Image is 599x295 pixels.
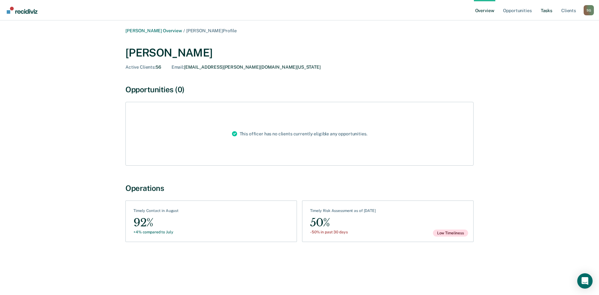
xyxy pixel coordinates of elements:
span: / [182,28,186,33]
div: Opportunities (0) [125,85,474,94]
span: [PERSON_NAME] Profile [186,28,237,33]
img: Recidiviz [7,7,37,14]
div: Timely Contact in August [133,208,179,216]
div: Timely Risk Assessment as of [DATE] [310,208,376,216]
div: Open Intercom Messenger [577,273,593,289]
div: Operations [125,184,474,193]
span: Email : [172,64,184,70]
div: 92% [133,216,179,230]
div: S G [584,5,594,15]
div: [PERSON_NAME] [125,46,474,59]
div: [EMAIL_ADDRESS][PERSON_NAME][DOMAIN_NAME][US_STATE] [172,64,321,70]
div: This officer has no clients currently eligible any opportunities. [227,102,372,165]
div: -50% in past 30 days [310,230,376,234]
div: 50% [310,216,376,230]
div: +4% compared to July [133,230,179,234]
span: Active Clients : [125,64,156,70]
a: [PERSON_NAME] Overview [125,28,182,33]
button: Profile dropdown button [584,5,594,15]
div: 56 [125,64,161,70]
span: Low Timeliness [433,230,468,237]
